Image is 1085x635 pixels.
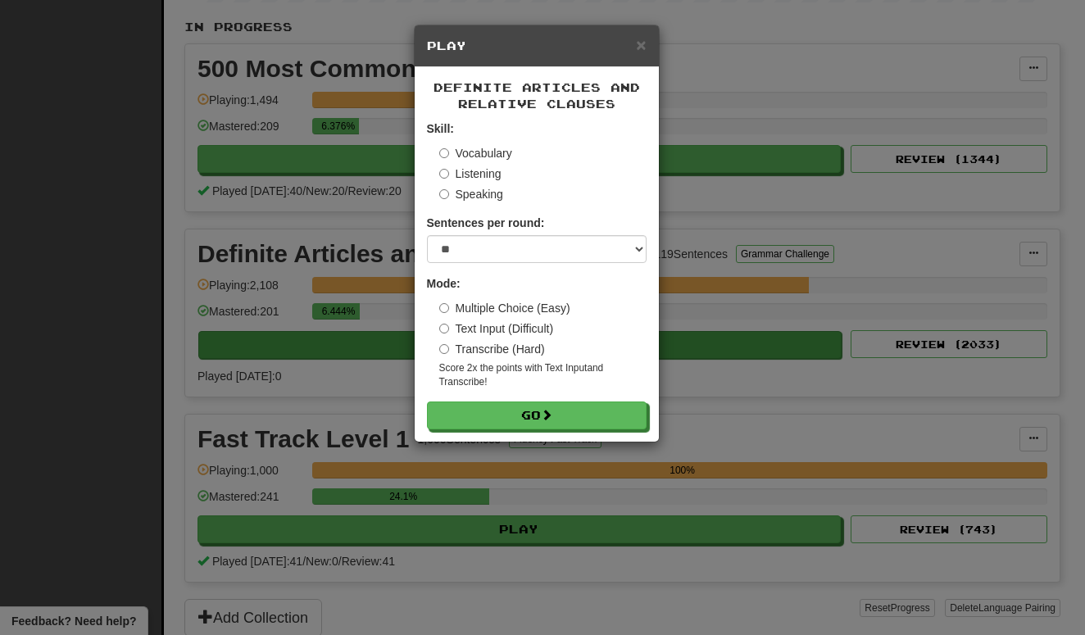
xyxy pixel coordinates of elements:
strong: Skill: [427,122,454,135]
span: × [636,35,646,54]
input: Listening [439,169,449,179]
button: Go [427,401,647,429]
input: Vocabulary [439,148,449,158]
span: Definite Articles and Relative Clauses [434,80,640,111]
input: Transcribe (Hard) [439,344,449,354]
small: Score 2x the points with Text Input and Transcribe ! [439,361,647,389]
label: Speaking [439,186,503,202]
label: Multiple Choice (Easy) [439,300,570,316]
strong: Mode: [427,277,461,290]
label: Vocabulary [439,145,512,161]
input: Speaking [439,189,449,199]
label: Text Input (Difficult) [439,320,554,337]
label: Transcribe (Hard) [439,341,545,357]
input: Multiple Choice (Easy) [439,303,449,313]
label: Sentences per round: [427,215,545,231]
h5: Play [427,38,647,54]
label: Listening [439,166,502,182]
input: Text Input (Difficult) [439,324,449,333]
button: Close [636,36,646,53]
